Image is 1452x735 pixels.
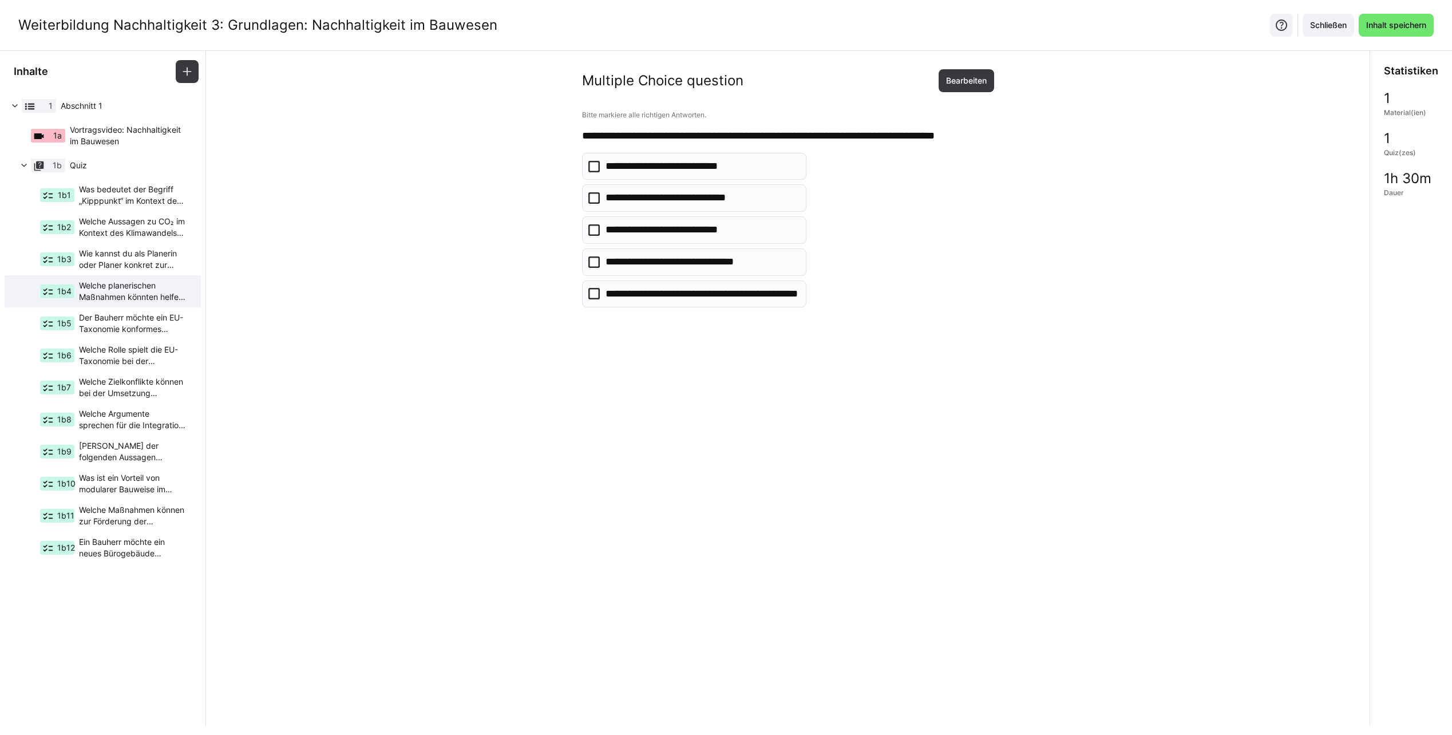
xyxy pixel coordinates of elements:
[1384,188,1404,197] span: Dauer
[582,72,743,89] h2: Multiple Choice question
[57,222,71,233] span: 1b2
[1384,171,1431,186] span: 1h 30m
[79,344,186,367] span: Welche Rolle spielt die EU-Taxonomie bei der Finanzierung von Bauprojekten?
[1384,148,1416,157] span: Quiz(zes)
[57,446,72,457] span: 1b9
[53,160,62,171] span: 1b
[57,542,75,554] span: 1b12
[944,75,988,86] span: Bearbeiten
[70,160,186,171] span: Quiz
[1384,131,1390,146] span: 1
[939,69,994,92] button: Bearbeiten
[79,536,186,559] span: Ein Bauherr möchte ein neues Bürogebäude errichten. Welche Argumente aus dem Vortrag könntest du ...
[79,472,186,495] span: Was ist ein Vorteil von modularer Bauweise im Sinne der Kreislaufwirtschaft?
[57,414,72,425] span: 1b8
[79,408,186,431] span: Welche Argumente sprechen für die Integration von Ökobilanzen in die frühe Planungsphase?
[1384,65,1438,77] h3: Statistiken
[49,100,53,112] span: 1
[57,478,76,489] span: 1b10
[18,17,497,34] div: Weiterbildung Nachhaltigkeit 3: Grundlagen: Nachhaltigkeit im Bauwesen
[57,350,72,361] span: 1b6
[1384,108,1426,117] span: Material(ien)
[1384,91,1390,106] span: 1
[79,312,186,335] span: Der Bauherr möchte ein EU-Taxonomie konformes Gebäude, was muss in der Planung beachtet werden? (...
[57,286,72,297] span: 1b4
[1308,19,1348,31] span: Schließen
[79,248,186,271] span: Wie kannst du als Planerin oder Planer konkret zur Einhaltung der planetaren Grenzen beitragen?
[57,254,72,265] span: 1b3
[79,376,186,399] span: Welche Zielkonflikte können bei der Umsetzung nachhaltiger Bauprojekte entstehen?
[79,280,186,303] span: Welche planerischen Maßnahmen könnten helfen, ein Gebäude an den Klimawandel anzupassen?
[70,124,186,147] span: Vortragsvideo: Nachhaltigkeit im Bauwesen
[61,100,186,112] span: Abschnitt 1
[79,504,186,527] span: Welche Maßnahmen können zur Förderung der Biodiversität auf Baugrundstücken beitragen?
[79,216,186,239] span: Welche Aussagen zu CO₂ im Kontext des Klimawandels sind korrekt?
[79,440,186,463] span: [PERSON_NAME] der folgenden Aussagen beschreibt ein Beispiel für Kreislaufwirtschaft im Bauwesen?
[57,510,74,521] span: 1b11
[1359,14,1434,37] button: Inhalt speichern
[1303,14,1354,37] button: Schließen
[582,110,994,120] p: Bitte markiere alle richtigen Antworten.
[53,130,62,141] span: 1a
[14,65,48,78] h3: Inhalte
[1364,19,1428,31] span: Inhalt speichern
[58,189,71,201] span: 1b1
[57,382,71,393] span: 1b7
[79,184,186,207] span: Was bedeutet der Begriff „Kipppunkt“ im Kontext des Klimawandels?
[57,318,72,329] span: 1b5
